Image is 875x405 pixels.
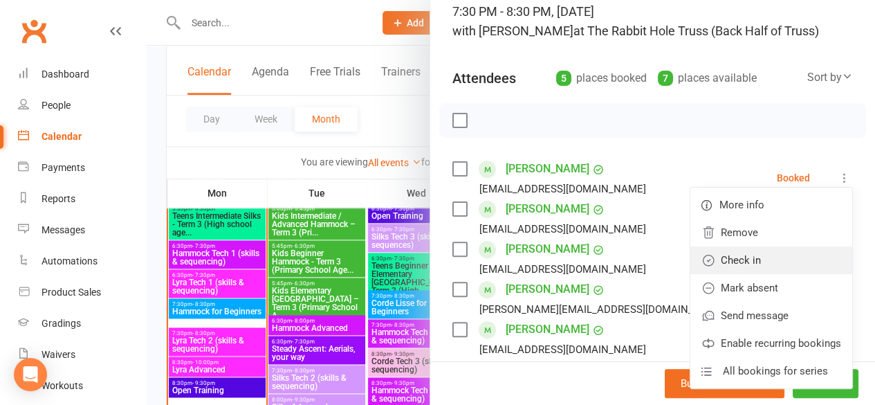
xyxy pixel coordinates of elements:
[658,71,673,86] div: 7
[723,363,828,379] span: All bookings for series
[42,193,75,204] div: Reports
[506,318,589,341] a: [PERSON_NAME]
[452,24,573,38] span: with [PERSON_NAME]
[18,183,146,215] a: Reports
[42,287,101,298] div: Product Sales
[452,69,516,88] div: Attendees
[690,274,852,302] a: Mark absent
[479,341,646,359] div: [EMAIL_ADDRESS][DOMAIN_NAME]
[506,238,589,260] a: [PERSON_NAME]
[777,173,810,183] div: Booked
[690,357,852,385] a: All bookings for series
[479,180,646,198] div: [EMAIL_ADDRESS][DOMAIN_NAME]
[690,246,852,274] a: Check in
[18,277,146,308] a: Product Sales
[719,197,764,213] span: More info
[479,220,646,238] div: [EMAIL_ADDRESS][DOMAIN_NAME]
[42,318,81,329] div: Gradings
[42,380,83,391] div: Workouts
[14,358,47,391] div: Open Intercom Messenger
[18,152,146,183] a: Payments
[506,158,589,180] a: [PERSON_NAME]
[573,24,819,38] span: at The Rabbit Hole Truss (Back Half of Truss)
[18,59,146,90] a: Dashboard
[556,69,647,88] div: places booked
[18,121,146,152] a: Calendar
[42,162,85,173] div: Payments
[452,2,853,41] div: 7:30 PM - 8:30 PM, [DATE]
[42,69,89,80] div: Dashboard
[18,246,146,277] a: Automations
[18,215,146,246] a: Messages
[665,369,784,398] button: Bulk add attendees
[18,308,146,339] a: Gradings
[18,339,146,370] a: Waivers
[690,191,852,219] a: More info
[506,198,589,220] a: [PERSON_NAME]
[506,278,589,300] a: [PERSON_NAME]
[658,69,757,88] div: places available
[807,69,853,87] div: Sort by
[18,90,146,121] a: People
[690,330,852,357] a: Enable recurring bookings
[18,370,146,402] a: Workouts
[42,255,98,267] div: Automations
[479,260,646,278] div: [EMAIL_ADDRESS][DOMAIN_NAME]
[42,100,71,111] div: People
[690,302,852,330] a: Send message
[556,71,571,86] div: 5
[17,14,51,48] a: Clubworx
[479,300,726,318] div: [PERSON_NAME][EMAIL_ADDRESS][DOMAIN_NAME]
[42,131,82,142] div: Calendar
[42,349,75,360] div: Waivers
[690,219,852,246] a: Remove
[42,224,85,235] div: Messages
